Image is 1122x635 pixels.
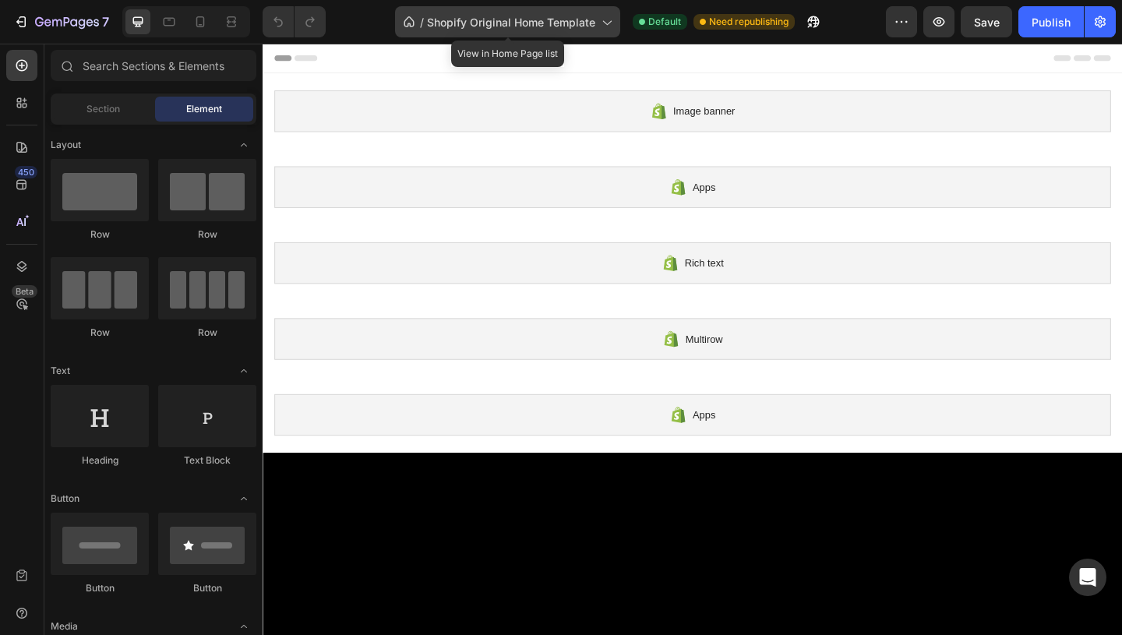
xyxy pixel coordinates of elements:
[186,102,222,116] span: Element
[467,394,492,413] span: Apps
[51,364,70,378] span: Text
[974,16,1000,29] span: Save
[51,453,149,467] div: Heading
[459,229,501,248] span: Rich text
[51,138,81,152] span: Layout
[263,6,326,37] div: Undo/Redo
[1069,559,1106,596] div: Open Intercom Messenger
[51,228,149,242] div: Row
[1032,14,1071,30] div: Publish
[231,132,256,157] span: Toggle open
[709,15,789,29] span: Need republishing
[12,285,37,298] div: Beta
[231,486,256,511] span: Toggle open
[102,12,109,31] p: 7
[648,15,681,29] span: Default
[961,6,1012,37] button: Save
[158,228,256,242] div: Row
[1018,6,1084,37] button: Publish
[446,64,513,83] span: Image banner
[158,453,256,467] div: Text Block
[51,619,78,633] span: Media
[231,358,256,383] span: Toggle open
[467,146,492,165] span: Apps
[51,50,256,81] input: Search Sections & Elements
[51,581,149,595] div: Button
[15,166,37,178] div: 450
[6,6,116,37] button: 7
[427,14,595,30] span: Shopify Original Home Template
[51,492,79,506] span: Button
[86,102,120,116] span: Section
[460,312,500,330] span: Multirow
[158,581,256,595] div: Button
[158,326,256,340] div: Row
[51,326,149,340] div: Row
[263,44,1122,635] iframe: Design area
[420,14,424,30] span: /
